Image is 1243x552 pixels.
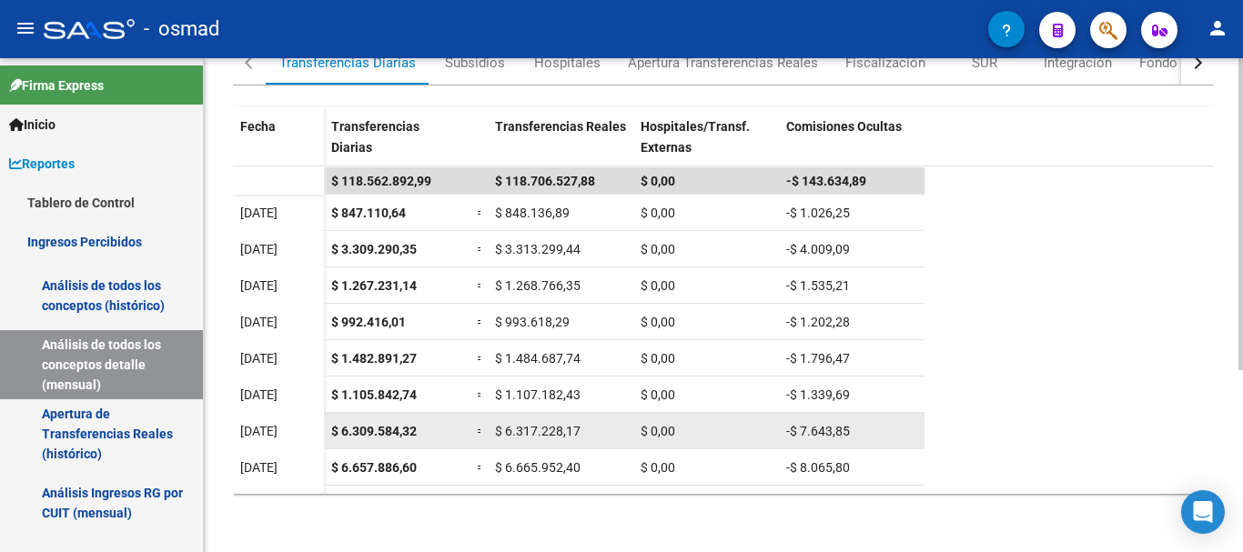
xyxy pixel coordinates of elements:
[445,53,505,73] div: Subsidios
[240,387,278,402] span: [DATE]
[477,351,484,366] span: =
[845,53,925,73] div: Fiscalización
[786,387,850,402] span: -$ 1.339,69
[279,53,416,73] div: Transferencias Diarias
[1207,17,1228,39] mat-icon: person
[1044,53,1112,73] div: Integración
[477,424,484,438] span: =
[9,115,56,135] span: Inicio
[641,315,675,329] span: $ 0,00
[786,119,902,134] span: Comisiones Ocultas
[240,424,278,438] span: [DATE]
[331,387,417,402] span: $ 1.105.842,74
[240,278,278,293] span: [DATE]
[477,278,484,293] span: =
[495,387,581,402] span: $ 1.107.182,43
[628,53,818,73] div: Apertura Transferencias Reales
[477,460,484,475] span: =
[488,107,633,184] datatable-header-cell: Transferencias Reales
[495,242,581,256] span: $ 3.313.299,44
[331,242,417,256] span: $ 3.309.290,35
[240,242,278,256] span: [DATE]
[331,351,417,366] span: $ 1.482.891,27
[331,278,417,293] span: $ 1.267.231,14
[495,351,581,366] span: $ 1.484.687,74
[641,206,675,220] span: $ 0,00
[240,206,278,220] span: [DATE]
[495,424,581,438] span: $ 6.317.228,17
[477,387,484,402] span: =
[786,424,850,438] span: -$ 7.643,85
[641,119,750,155] span: Hospitales/Transf. Externas
[1181,490,1225,534] div: Open Intercom Messenger
[972,53,997,73] div: SUR
[324,107,470,184] datatable-header-cell: Transferencias Diarias
[144,9,219,49] span: - osmad
[641,460,675,475] span: $ 0,00
[240,315,278,329] span: [DATE]
[641,242,675,256] span: $ 0,00
[633,107,779,184] datatable-header-cell: Hospitales/Transf. Externas
[495,119,626,134] span: Transferencias Reales
[786,242,850,256] span: -$ 4.009,09
[786,174,866,188] span: -$ 143.634,89
[534,53,601,73] div: Hospitales
[240,460,278,475] span: [DATE]
[9,75,104,95] span: Firma Express
[495,460,581,475] span: $ 6.665.952,40
[331,206,406,220] span: $ 847.110,64
[786,315,850,329] span: -$ 1.202,28
[786,460,850,475] span: -$ 8.065,80
[477,315,484,329] span: =
[495,278,581,293] span: $ 1.268.766,35
[331,119,419,155] span: Transferencias Diarias
[786,206,850,220] span: -$ 1.026,25
[786,351,850,366] span: -$ 1.796,47
[786,278,850,293] span: -$ 1.535,21
[331,315,406,329] span: $ 992.416,01
[477,206,484,220] span: =
[495,174,595,188] span: $ 118.706.527,88
[331,174,431,188] span: $ 118.562.892,99
[641,351,675,366] span: $ 0,00
[779,107,925,184] datatable-header-cell: Comisiones Ocultas
[331,424,417,438] span: $ 6.309.584,32
[331,460,417,475] span: $ 6.657.886,60
[240,351,278,366] span: [DATE]
[495,206,570,220] span: $ 848.136,89
[641,174,675,188] span: $ 0,00
[240,119,276,134] span: Fecha
[15,17,36,39] mat-icon: menu
[477,242,484,256] span: =
[495,315,570,329] span: $ 993.618,29
[641,424,675,438] span: $ 0,00
[233,107,324,184] datatable-header-cell: Fecha
[641,387,675,402] span: $ 0,00
[9,154,75,174] span: Reportes
[641,278,675,293] span: $ 0,00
